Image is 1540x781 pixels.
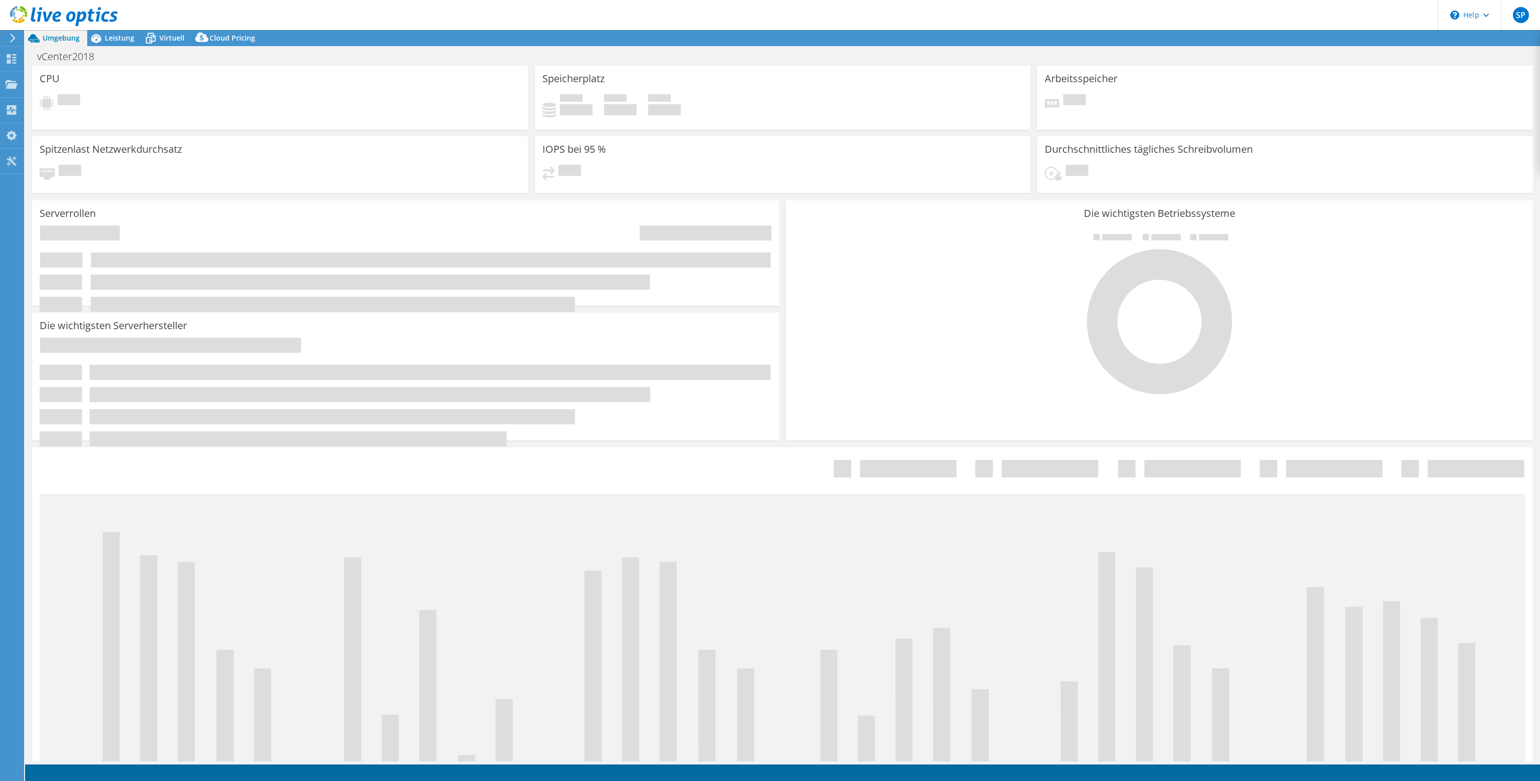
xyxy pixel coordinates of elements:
[560,104,593,115] h4: 0 GiB
[59,165,81,178] span: Ausstehend
[105,33,134,43] span: Leistung
[159,33,184,43] span: Virtuell
[40,208,96,219] h3: Serverrollen
[58,94,80,108] span: Ausstehend
[1045,144,1253,155] h3: Durchschnittliches tägliches Schreibvolumen
[648,104,681,115] h4: 0 GiB
[648,94,671,104] span: Insgesamt
[1045,73,1117,84] h3: Arbeitsspeicher
[560,94,583,104] span: Belegt
[542,144,606,155] h3: IOPS bei 95 %
[43,33,80,43] span: Umgebung
[1066,165,1088,178] span: Ausstehend
[1450,11,1459,20] svg: \n
[40,320,187,331] h3: Die wichtigsten Serverhersteller
[1063,94,1086,108] span: Ausstehend
[558,165,581,178] span: Ausstehend
[40,73,60,84] h3: CPU
[33,51,110,62] h1: vCenter2018
[542,73,605,84] h3: Speicherplatz
[604,104,637,115] h4: 0 GiB
[210,33,255,43] span: Cloud Pricing
[794,208,1525,219] h3: Die wichtigsten Betriebssysteme
[604,94,627,104] span: Verfügbar
[1513,7,1529,23] span: SP
[40,144,182,155] h3: Spitzenlast Netzwerkdurchsatz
